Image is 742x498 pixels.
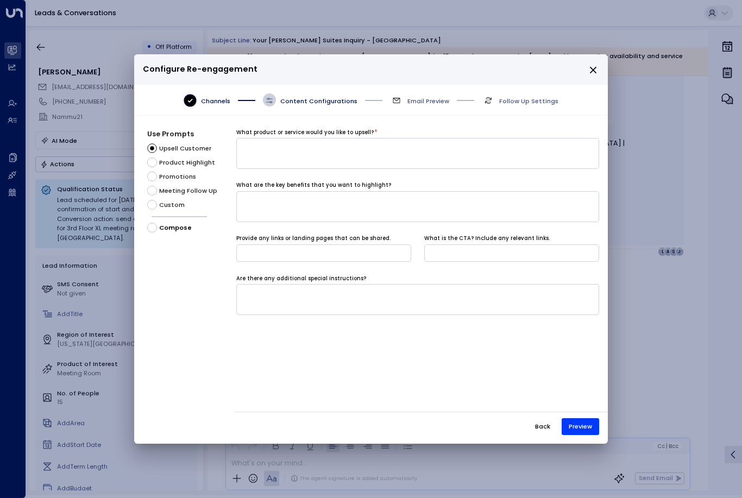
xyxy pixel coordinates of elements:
span: Configure Re-engagement [143,63,257,75]
span: Compose [159,223,192,232]
span: Channels [201,97,230,105]
label: Provide any links or landing pages that can be shared. [236,235,391,242]
span: Upsell Customer [159,144,211,153]
label: What are the key benefits that you want to highlight? [236,181,391,189]
span: Custom [159,200,185,210]
button: Preview [562,418,599,435]
button: close [588,65,598,75]
span: Email Preview [407,97,449,105]
label: What is the CTA? Include any relevant links. [424,235,550,242]
span: Content Configurations [280,97,357,105]
button: Back [527,418,558,435]
span: Promotions [159,172,196,181]
label: Are there any additional special instructions? [236,275,366,282]
span: Product Highlight [159,158,215,167]
label: What product or service would you like to upsell? [236,129,374,136]
span: Meeting Follow Up [159,186,217,196]
h4: Use Prompts [147,129,234,139]
span: Follow Up Settings [499,97,558,105]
